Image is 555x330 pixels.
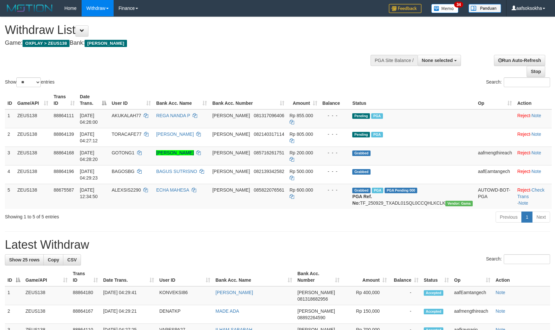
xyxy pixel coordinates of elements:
td: 2 [5,305,23,324]
td: 1 [5,109,15,128]
td: aafmengthireach [475,147,515,165]
span: [PERSON_NAME] [297,290,335,295]
h1: Withdraw List [5,24,363,37]
img: Feedback.jpg [389,4,421,13]
span: [DATE] 04:28:20 [80,150,98,162]
a: Stop [527,66,545,77]
span: [PERSON_NAME] [212,150,250,155]
td: - [389,305,421,324]
td: DENATKP [157,305,213,324]
select: Showentries [16,77,41,87]
td: AUTOWD-BOT-PGA [475,184,515,209]
span: [DATE] 04:27:12 [80,132,98,143]
td: ZEUS138 [15,109,51,128]
span: Copy [48,257,59,262]
span: 88864196 [54,169,74,174]
span: Grabbed [352,188,371,193]
a: Note [531,169,541,174]
span: None selected [422,58,453,63]
a: Note [496,308,505,314]
th: Balance: activate to sort column ascending [389,268,421,286]
td: [DATE] 04:29:41 [101,286,157,305]
label: Show entries [5,77,55,87]
span: [PERSON_NAME] [85,40,127,47]
a: [PERSON_NAME] [156,150,194,155]
h1: Latest Withdraw [5,238,550,251]
span: Marked by aafkaynarin [371,113,383,119]
td: Rp 150,000 [342,305,389,324]
a: Run Auto-Refresh [494,55,545,66]
span: 88864139 [54,132,74,137]
a: CSV [63,254,81,265]
b: PGA Ref. No: [352,194,372,206]
td: 1 [5,286,23,305]
td: ZEUS138 [15,128,51,147]
th: Status [350,91,475,109]
input: Search: [504,77,550,87]
span: Copy 082139342582 to clipboard [254,169,284,174]
span: 88864111 [54,113,74,118]
td: 2 [5,128,15,147]
td: ZEUS138 [15,184,51,209]
th: User ID: activate to sort column ascending [157,268,213,286]
label: Search: [486,77,550,87]
span: Rp 600.000 [290,187,313,193]
a: 1 [521,212,532,223]
th: Bank Acc. Name: activate to sort column ascending [213,268,295,286]
th: ID: activate to sort column descending [5,268,23,286]
th: ID [5,91,15,109]
img: panduan.png [468,4,501,13]
span: Copy 081318682956 to clipboard [297,296,328,302]
a: Previous [496,212,522,223]
button: None selected [418,55,461,66]
div: - - - [323,168,347,175]
th: Bank Acc. Number: activate to sort column ascending [210,91,287,109]
div: - - - [323,131,347,137]
td: KONVEKSI86 [157,286,213,305]
td: · [515,147,552,165]
td: · · [515,184,552,209]
a: Note [518,200,528,206]
div: PGA Site Balance / [371,55,418,66]
span: Copy 08892264590 to clipboard [297,315,325,320]
span: [DATE] 04:29:23 [80,169,98,181]
span: Accepted [424,309,443,314]
td: Rp 400,000 [342,286,389,305]
td: · [515,109,552,128]
td: ZEUS138 [23,305,70,324]
a: ECHA MAHESA [156,187,189,193]
th: Date Trans.: activate to sort column ascending [101,268,157,286]
td: · [515,165,552,184]
span: Accepted [424,290,443,296]
span: Grabbed [352,150,371,156]
span: 88864168 [54,150,74,155]
span: [PERSON_NAME] [297,308,335,314]
span: Rp 805.000 [290,132,313,137]
a: Reject [517,132,530,137]
span: [PERSON_NAME] [212,187,250,193]
div: - - - [323,112,347,119]
span: Show 25 rows [9,257,40,262]
th: Trans ID: activate to sort column ascending [70,268,101,286]
th: Date Trans.: activate to sort column descending [77,91,109,109]
span: 34 [454,2,463,8]
td: [DATE] 04:29:21 [101,305,157,324]
th: Game/API: activate to sort column ascending [23,268,70,286]
span: BAGOSBG [112,169,135,174]
span: Copy 081317096406 to clipboard [254,113,284,118]
a: MADE ADA [215,308,239,314]
span: PGA Pending [385,188,417,193]
td: 5 [5,184,15,209]
th: Amount: activate to sort column ascending [342,268,389,286]
span: Grabbed [352,169,371,175]
th: Op: activate to sort column ascending [475,91,515,109]
th: Bank Acc. Name: activate to sort column ascending [153,91,210,109]
span: AKUKALAH77 [112,113,141,118]
a: Show 25 rows [5,254,44,265]
th: Game/API: activate to sort column ascending [15,91,51,109]
span: Rp 500.000 [290,169,313,174]
td: ZEUS138 [23,286,70,305]
a: BAGUS SUTRISNO [156,169,197,174]
span: [DATE] 04:26:00 [80,113,98,125]
span: Marked by aafpengsreynich [372,188,383,193]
